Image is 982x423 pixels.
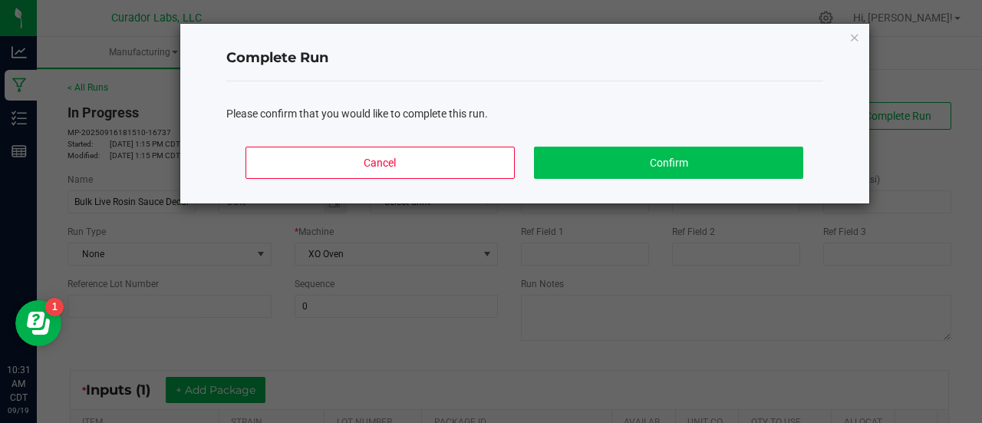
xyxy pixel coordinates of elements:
button: Cancel [245,147,514,179]
h4: Complete Run [226,48,823,68]
iframe: Resource center [15,300,61,346]
button: Confirm [534,147,802,179]
iframe: Resource center unread badge [45,298,64,316]
button: Close [849,28,860,46]
div: Please confirm that you would like to complete this run. [226,106,823,122]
